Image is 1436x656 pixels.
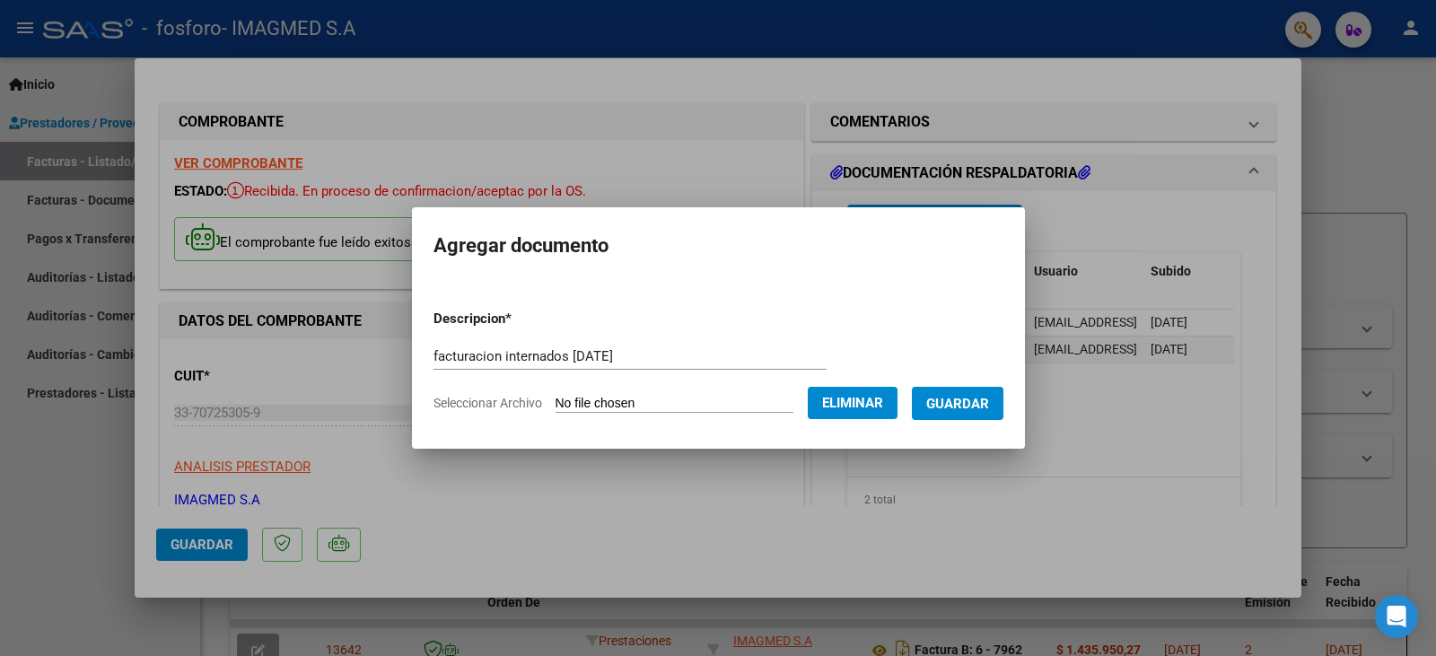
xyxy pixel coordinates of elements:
button: Guardar [912,387,1003,420]
p: Descripcion [433,309,605,329]
h2: Agregar documento [433,229,1003,263]
span: Guardar [926,396,989,412]
div: Open Intercom Messenger [1375,595,1418,638]
button: Eliminar [808,387,897,419]
span: Eliminar [822,395,883,411]
span: Seleccionar Archivo [433,396,542,410]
